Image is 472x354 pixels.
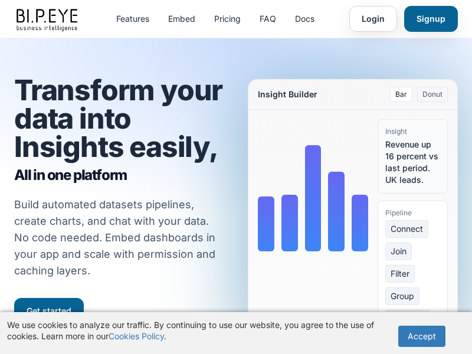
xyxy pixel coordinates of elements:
[258,88,317,100] div: Insight Builder
[168,13,195,25] a: Embed
[385,208,440,218] div: Pipeline
[404,6,458,32] a: Signup
[109,331,164,341] a: Cookies Policy
[385,127,440,136] div: Insight
[258,119,368,251] div: Bar chart
[390,87,412,102] button: Bar
[417,87,448,102] button: Donut
[385,310,430,327] span: Visualize
[385,287,419,305] span: Group
[398,326,445,347] button: Accept
[7,319,388,342] p: We use cookies to analyze our traffic. By continuing to use our website, you agree to the use of ...
[116,13,149,25] a: Features
[260,13,276,25] a: FAQ
[14,76,224,185] h1: Transform your data into Insights easily,
[14,196,224,279] p: Build automated datasets pipelines, create charts, and chat with your data. No code needed. Embed...
[385,139,440,186] div: Revenue up 16 percent vs last period. UK leads.
[385,242,412,260] span: Join
[14,6,81,32] img: bipeye-logo
[214,13,241,25] a: Pricing
[14,298,84,324] a: Get started
[385,265,415,283] span: Filter
[14,166,224,185] span: All in one platform
[295,13,314,25] a: Docs
[349,6,397,32] a: Login
[385,220,428,238] span: Connect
